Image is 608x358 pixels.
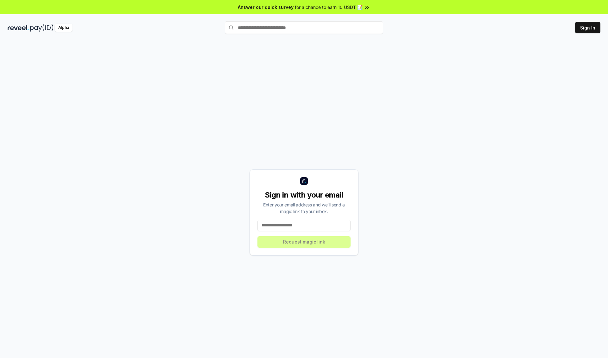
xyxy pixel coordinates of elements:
span: Answer our quick survey [238,4,294,10]
img: logo_small [300,177,308,185]
img: reveel_dark [8,24,29,32]
span: for a chance to earn 10 USDT 📝 [295,4,363,10]
img: pay_id [30,24,54,32]
button: Sign In [575,22,600,33]
div: Alpha [55,24,73,32]
div: Sign in with your email [257,190,351,200]
div: Enter your email address and we’ll send a magic link to your inbox. [257,201,351,215]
